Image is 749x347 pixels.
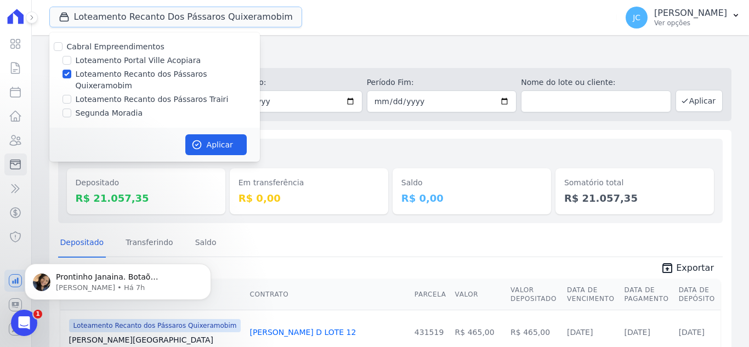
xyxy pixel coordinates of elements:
[661,261,674,275] i: unarchive
[367,77,517,88] label: Período Fim:
[676,90,723,112] button: Aplicar
[521,77,671,88] label: Nome do lote ou cliente:
[185,134,247,155] button: Aplicar
[401,191,542,206] dd: R$ 0,00
[245,279,410,310] th: Contrato
[567,328,593,337] a: [DATE]
[674,279,720,310] th: Data de Depósito
[620,279,674,310] th: Data de Pagamento
[76,107,143,119] label: Segunda Moradia
[8,241,228,317] iframe: Intercom notifications mensagem
[33,310,42,318] span: 1
[58,229,106,258] a: Depositado
[212,77,362,88] label: Período Inicío:
[401,177,542,189] dt: Saldo
[652,261,723,277] a: unarchive Exportar
[625,328,650,337] a: [DATE]
[563,279,620,310] th: Data de Vencimento
[676,261,714,275] span: Exportar
[76,191,217,206] dd: R$ 21.057,35
[11,310,37,336] iframe: Intercom live chat
[69,319,241,332] span: Loteamento Recanto dos Pássaros Quixeramobim
[76,69,260,92] label: Loteamento Recanto dos Pássaros Quixeramobim
[239,191,379,206] dd: R$ 0,00
[564,177,705,189] dt: Somatório total
[67,42,164,51] label: Cabral Empreendimentos
[617,2,749,33] button: JC [PERSON_NAME] Ver opções
[69,334,241,345] a: [PERSON_NAME][GEOGRAPHIC_DATA]
[679,328,705,337] a: [DATE]
[49,7,302,27] button: Loteamento Recanto Dos Pássaros Quixeramobim
[239,177,379,189] dt: Em transferência
[76,177,217,189] dt: Depositado
[76,94,229,105] label: Loteamento Recanto dos Pássaros Trairi
[249,328,356,337] a: [PERSON_NAME] D LOTE 12
[123,229,175,258] a: Transferindo
[76,55,201,66] label: Loteamento Portal Ville Acopiara
[451,279,506,310] th: Valor
[49,44,731,64] h2: Minha Carteira
[564,191,705,206] dd: R$ 21.057,35
[654,19,727,27] p: Ver opções
[633,14,640,21] span: JC
[193,229,219,258] a: Saldo
[506,279,563,310] th: Valor Depositado
[415,328,444,337] a: 431519
[654,8,727,19] p: [PERSON_NAME]
[410,279,451,310] th: Parcela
